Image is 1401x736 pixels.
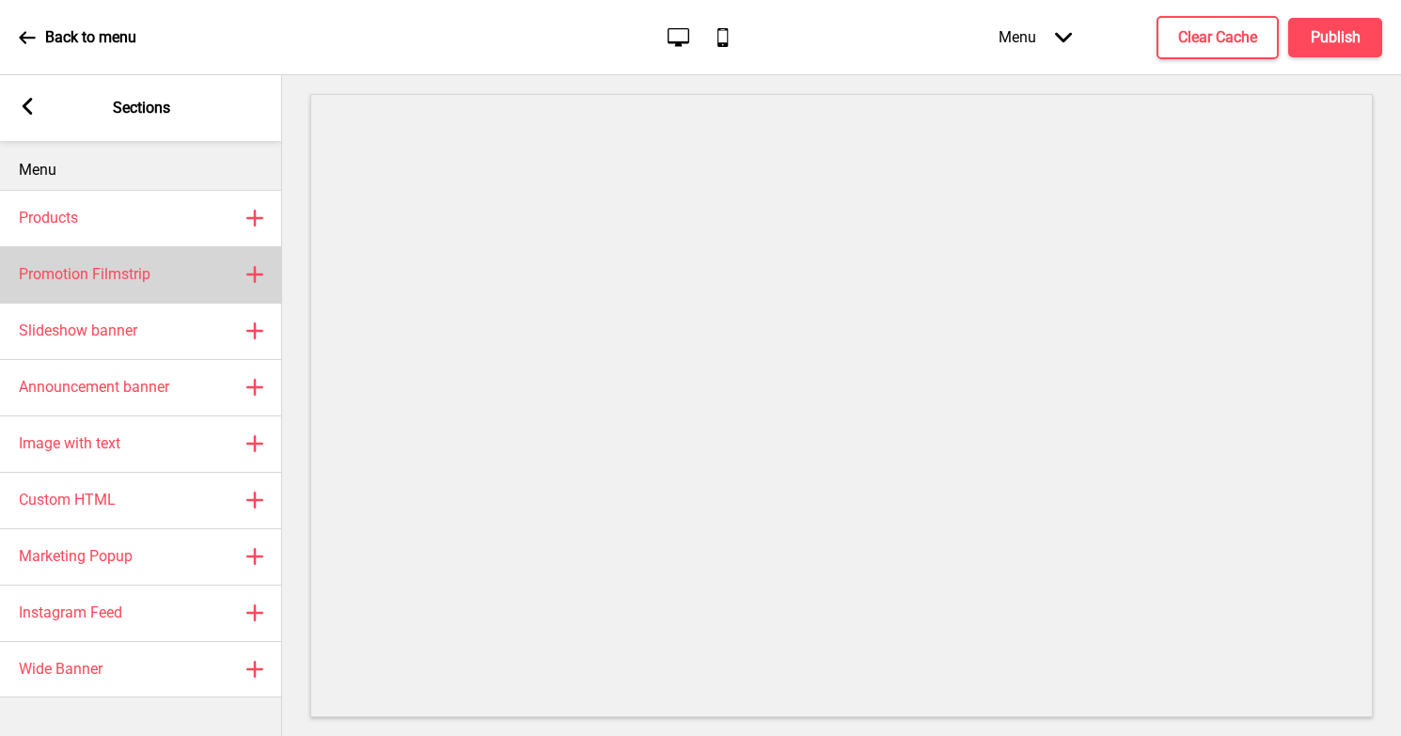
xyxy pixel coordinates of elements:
[980,9,1091,65] div: Menu
[1288,18,1382,57] button: Publish
[19,160,263,180] p: Menu
[19,12,136,63] a: Back to menu
[1311,27,1361,48] h4: Publish
[19,377,169,398] h4: Announcement banner
[19,546,133,567] h4: Marketing Popup
[19,490,116,510] h4: Custom HTML
[45,27,136,48] p: Back to menu
[19,208,78,228] h4: Products
[19,659,102,680] h4: Wide Banner
[113,98,170,118] p: Sections
[19,264,150,285] h4: Promotion Filmstrip
[1178,27,1257,48] h4: Clear Cache
[19,433,120,454] h4: Image with text
[19,321,137,341] h4: Slideshow banner
[1157,16,1279,59] button: Clear Cache
[19,603,122,623] h4: Instagram Feed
